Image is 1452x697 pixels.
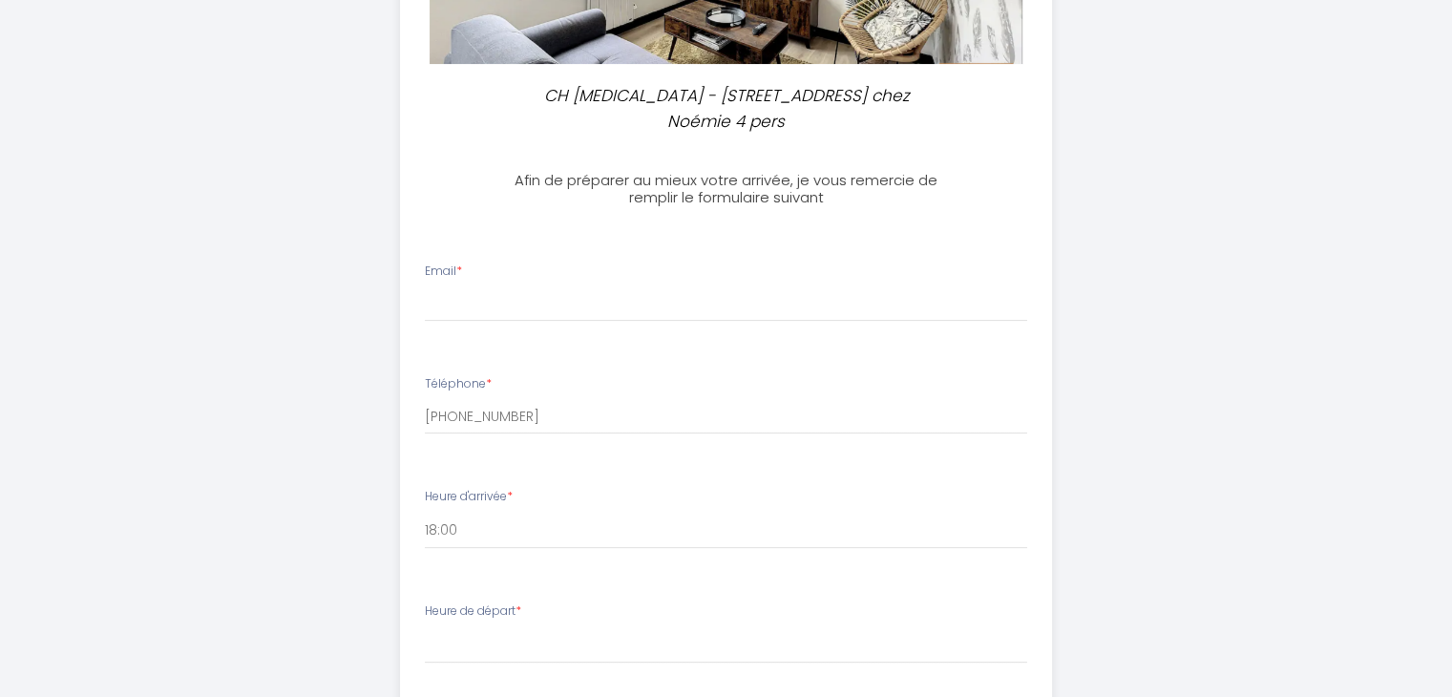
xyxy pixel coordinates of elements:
[514,172,938,206] h3: Afin de préparer au mieux votre arrivée, je vous remercie de remplir le formulaire suivant
[425,602,521,621] label: Heure de départ
[425,488,513,506] label: Heure d'arrivée
[522,83,931,134] p: CH [MEDICAL_DATA] - [STREET_ADDRESS] chez Noémie 4 pers
[425,263,462,281] label: Email
[425,375,492,393] label: Téléphone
